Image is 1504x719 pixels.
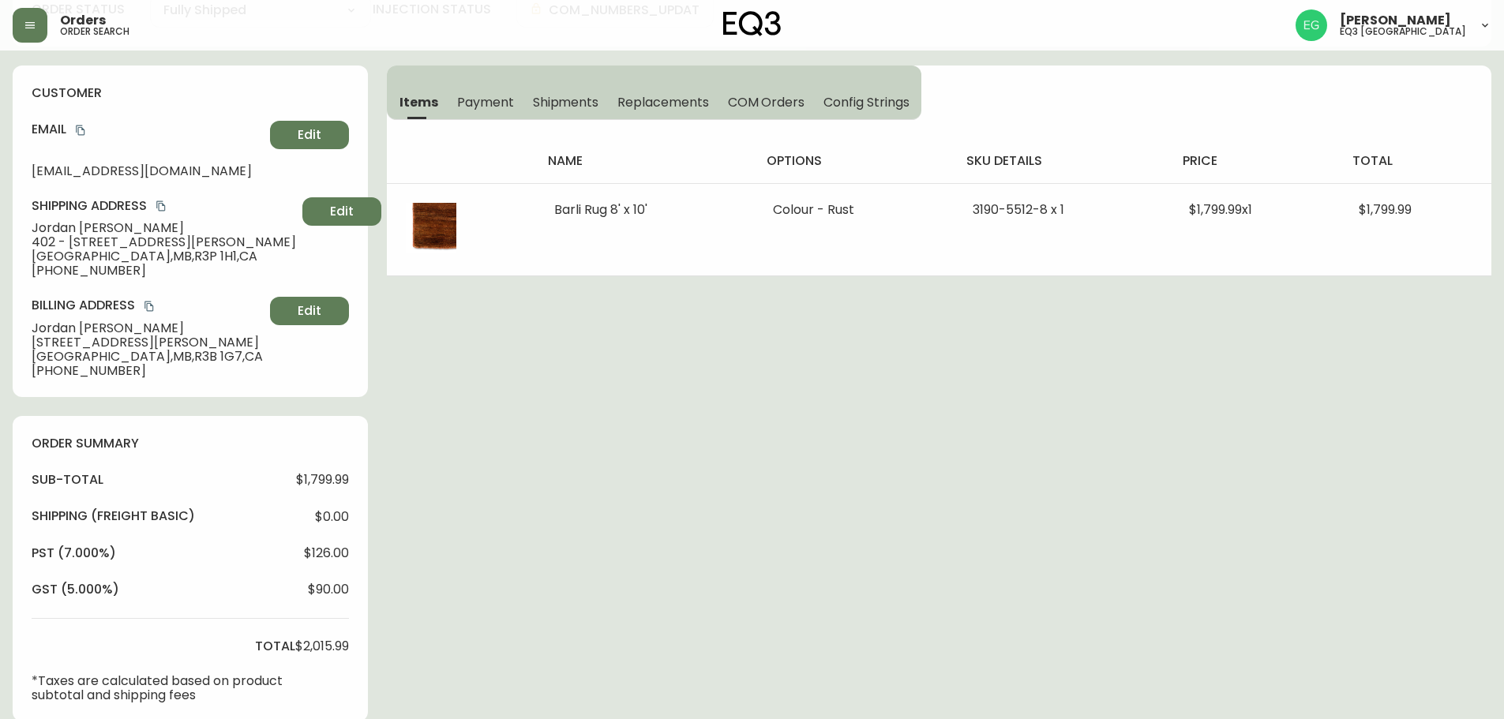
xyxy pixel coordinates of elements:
span: Replacements [617,94,708,110]
span: $1,799.99 [296,473,349,487]
img: b37ba294-82bb-4cab-8b89-ecfac00e53c9Optional[barli-large-rust-colour-rug].jpg [406,203,456,253]
h4: Billing Address [32,297,264,314]
span: Payment [457,94,514,110]
span: [GEOGRAPHIC_DATA] , MB , R3P 1H1 , CA [32,249,296,264]
span: [GEOGRAPHIC_DATA] , MB , R3B 1G7 , CA [32,350,264,364]
h4: sub-total [32,471,103,489]
span: $0.00 [315,510,349,524]
h4: Shipping Address [32,197,296,215]
span: Edit [330,203,354,220]
h4: options [767,152,941,170]
span: Orders [60,14,106,27]
span: $2,015.99 [295,639,349,653]
h4: name [548,152,742,170]
span: $90.00 [308,582,349,597]
h4: price [1183,152,1326,170]
span: [PERSON_NAME] [1340,14,1451,27]
span: $1,799.99 x 1 [1189,200,1252,219]
h4: total [1352,152,1479,170]
span: $1,799.99 [1359,200,1412,219]
h4: Shipping ( Freight Basic ) [32,507,195,525]
span: [PHONE_NUMBER] [32,264,296,278]
button: Edit [270,121,349,149]
h4: pst (7.000%) [32,545,116,562]
span: $126.00 [304,546,349,560]
h5: eq3 [GEOGRAPHIC_DATA] [1340,27,1466,36]
h4: total [255,638,295,655]
h4: sku details [966,152,1157,170]
span: Edit [298,126,321,144]
img: db11c1629862fe82d63d0774b1b54d2b [1296,9,1327,41]
img: logo [723,11,782,36]
button: copy [73,122,88,138]
button: Edit [270,297,349,325]
span: 3190-5512-8 x 1 [973,200,1064,219]
span: Items [399,94,438,110]
button: copy [153,198,169,214]
span: Jordan [PERSON_NAME] [32,221,296,235]
span: Barli Rug 8' x 10' [554,200,647,219]
li: Colour - Rust [773,203,935,217]
span: Config Strings [823,94,909,110]
h4: order summary [32,435,349,452]
span: Jordan [PERSON_NAME] [32,321,264,335]
span: COM Orders [728,94,805,110]
span: [EMAIL_ADDRESS][DOMAIN_NAME] [32,164,264,178]
p: *Taxes are calculated based on product subtotal and shipping fees [32,674,295,702]
span: Edit [298,302,321,320]
span: Shipments [533,94,599,110]
button: copy [141,298,157,314]
h4: customer [32,84,349,102]
h4: Email [32,121,264,138]
button: Edit [302,197,381,226]
h4: gst (5.000%) [32,581,119,598]
span: [STREET_ADDRESS][PERSON_NAME] [32,335,264,350]
h5: order search [60,27,129,36]
span: [PHONE_NUMBER] [32,364,264,378]
span: 402 - [STREET_ADDRESS][PERSON_NAME] [32,235,296,249]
